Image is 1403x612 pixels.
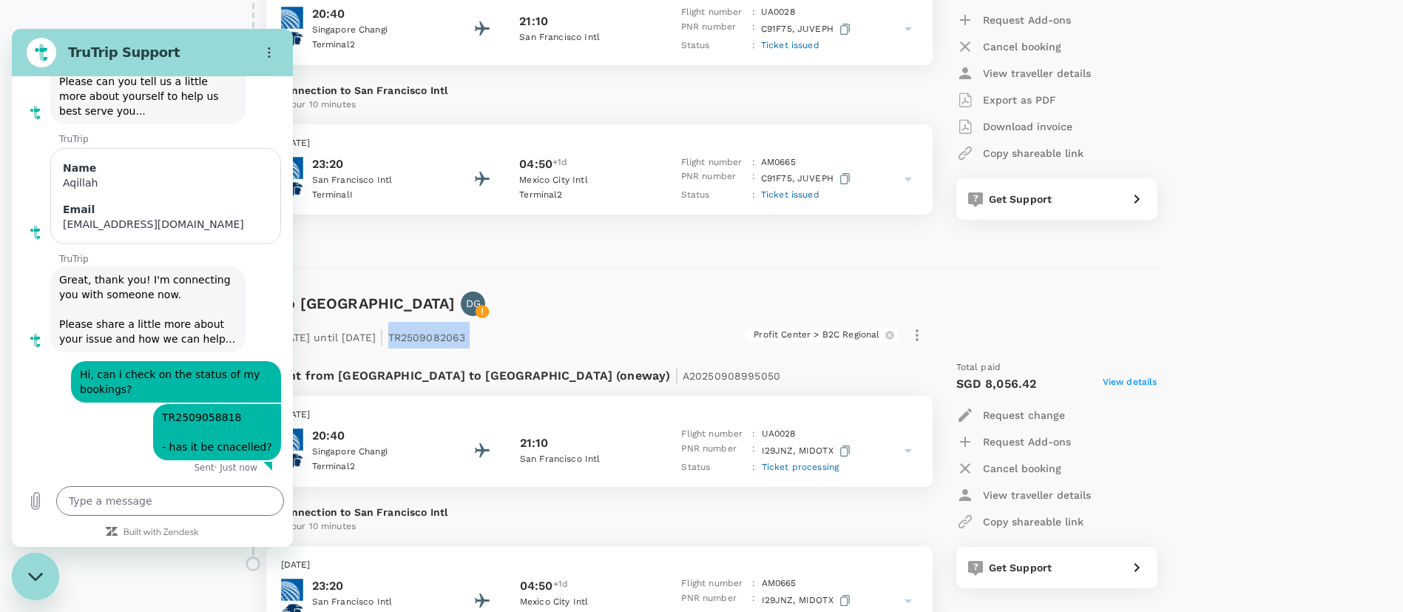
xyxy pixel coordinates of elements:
p: PNR number [681,20,746,38]
div: Profit Center > B2C Regional [745,328,898,343]
p: UA 0028 [762,427,796,442]
img: Aeroméxico [281,29,303,51]
h6: Trip to [GEOGRAPHIC_DATA] [246,292,456,315]
p: Cancel booking [983,39,1061,54]
p: Flight from [GEOGRAPHIC_DATA] to [GEOGRAPHIC_DATA] (oneway) [267,360,781,387]
p: PNR number [681,442,746,460]
iframe: Messaging window [12,29,293,547]
button: Export as PDF [956,87,1056,113]
p: Terminal 2 [519,188,652,203]
p: Singapore Changi [312,23,445,38]
p: DG [466,296,481,311]
p: Sent · Just now [182,433,246,445]
span: Great, thank you! I'm connecting you with someone now. Please share a little more about your issu... [47,243,225,317]
span: | [379,326,384,347]
p: : [752,427,755,442]
p: : [752,155,755,170]
span: +1d [553,577,568,595]
p: 2 hour 10 minutes [278,98,921,112]
p: Download invoice [983,119,1072,134]
p: San Francisco Intl [519,30,652,45]
p: Terminal 2 [312,460,445,474]
button: Copy shareable link [956,508,1083,535]
p: AM 0665 [762,576,797,591]
p: Terminal I [312,188,445,203]
p: C91F75, JUVEPH [761,20,853,38]
p: San Francisco Intl [312,595,445,610]
p: Export as PDF [983,93,1056,107]
p: Status [681,38,746,53]
p: Connection to San Francisco Intl [278,505,921,519]
p: Request change [983,408,1065,423]
iframe: Button to launch messaging window, conversation in progress [12,553,59,600]
p: : [752,591,755,610]
p: Flight number [681,576,746,591]
p: [DATE] [281,408,918,423]
button: Download invoice [956,113,1072,140]
p: Status [681,460,746,475]
p: [DATE] [281,558,918,573]
p: 23:20 [312,155,445,173]
p: PNR number [681,169,746,188]
p: Flight number [681,155,746,170]
p: I29JNZ, MIDOTX [762,442,853,460]
span: Ticket issued [761,189,819,200]
span: Ticket processing [762,462,839,472]
span: Get Support [989,562,1052,574]
p: [DATE] [281,136,918,151]
img: United Airlines [281,7,303,29]
span: Total paid [956,360,1001,375]
p: : [752,442,755,460]
button: Cancel booking [956,455,1061,482]
div: Email [51,173,257,188]
p: Connection to San Francisco Intl [278,83,921,98]
p: 20:40 [312,427,445,445]
span: View details [1103,375,1157,393]
p: : [752,169,755,188]
button: Upload file [9,457,38,487]
span: | [675,365,679,386]
div: [EMAIL_ADDRESS][DOMAIN_NAME] [51,188,257,203]
p: : [752,188,755,203]
p: San Francisco Intl [312,173,445,188]
span: +1d [552,155,567,173]
p: 23:20 [312,577,445,595]
button: Request Add-ons [956,428,1071,455]
p: Mexico City Intl [519,173,652,188]
p: Flight number [681,427,746,442]
button: Cancel booking [956,33,1061,60]
p: : [752,38,755,53]
button: Request Add-ons [956,7,1071,33]
p: AM 0665 [761,155,796,170]
span: TR2509058818 - has it be cnacelled? [150,381,260,426]
p: : [752,576,755,591]
button: View traveller details [956,482,1091,508]
p: Copy shareable link [983,514,1083,529]
button: Copy shareable link [956,140,1083,167]
p: I29JNZ, MIDOTX [762,591,853,610]
p: TruTrip [47,224,281,236]
p: From [DATE] until [DATE] TR2509082063 [246,322,466,349]
p: Cancel booking [983,461,1061,476]
p: 20:40 [312,5,445,23]
span: Profit Center > B2C Regional [745,329,888,341]
p: 2 hour 10 minutes [278,519,921,534]
p: 04:50 [520,577,553,595]
p: 21:10 [519,13,548,30]
p: UA 0028 [761,5,795,20]
button: View traveller details [956,60,1091,87]
span: A20250908995050 [683,370,780,382]
p: Terminal 2 [312,38,445,53]
p: 21:10 [520,434,549,452]
p: Copy shareable link [983,146,1083,161]
p: : [752,5,755,20]
p: Mexico City Intl [520,595,653,610]
span: Get Support [989,193,1052,205]
div: Name [51,132,257,147]
p: TruTrip [47,104,281,116]
p: Request Add-ons [983,13,1071,27]
p: Singapore Changi [312,445,445,460]
p: View traveller details [983,66,1091,81]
